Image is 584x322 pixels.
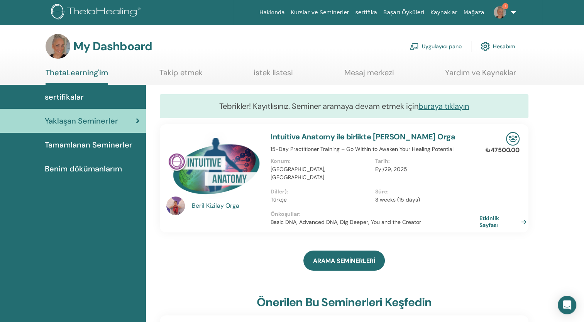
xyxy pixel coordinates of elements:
p: Konum : [271,157,370,165]
span: sertifikalar [45,91,84,103]
a: Mesaj merkezi [344,68,394,83]
a: Etkinlik Sayfası [479,215,530,229]
span: Yaklaşan Seminerler [45,115,118,127]
p: Süre : [375,188,475,196]
p: ₺47500.00 [486,146,520,155]
p: Basic DNA, Advanced DNA, Dig Deeper, You and the Creator [271,218,479,226]
a: Hakkında [256,5,288,20]
a: Intuitive Anatomy ile birlikte [PERSON_NAME] Orga [271,132,455,142]
a: ARAMA SEMİNERLERİ [303,251,385,271]
img: logo.png [51,4,143,21]
span: 1 [502,3,508,9]
img: cog.svg [481,40,490,53]
p: Eyl/29, 2025 [375,165,475,173]
a: Uygulayıcı pano [410,38,462,55]
p: 3 weeks (15 days) [375,196,475,204]
a: buraya tıklayın [418,101,469,111]
a: Beril Kizilay Orga [192,201,263,210]
a: Başarı Öyküleri [380,5,427,20]
img: default.jpg [46,34,70,59]
div: Open Intercom Messenger [558,296,576,314]
span: ARAMA SEMİNERLERİ [313,257,375,265]
h3: My Dashboard [73,39,152,53]
h3: Önerilen bu seminerleri keşfedin [257,295,432,309]
a: Kaynaklar [427,5,460,20]
p: Önkoşullar : [271,210,479,218]
a: Hesabım [481,38,515,55]
a: Kurslar ve Seminerler [288,5,352,20]
a: istek listesi [254,68,293,83]
img: default.jpg [494,6,506,19]
p: Türkçe [271,196,370,204]
span: Benim dökümanlarım [45,163,122,175]
a: Mağaza [460,5,487,20]
a: ThetaLearning'im [46,68,108,85]
p: [GEOGRAPHIC_DATA], [GEOGRAPHIC_DATA] [271,165,370,181]
a: Takip etmek [159,68,203,83]
img: default.jpg [166,197,185,215]
a: Yardım ve Kaynaklar [445,68,516,83]
p: Diller) : [271,188,370,196]
img: chalkboard-teacher.svg [410,43,419,50]
img: In-Person Seminar [506,132,520,146]
img: Intuitive Anatomy [166,132,261,199]
span: Tamamlanan Seminerler [45,139,132,151]
p: Tarih : [375,157,475,165]
div: Tebrikler! Kayıtlısınız. Seminer aramaya devam etmek için [160,94,528,118]
a: sertifika [352,5,380,20]
p: 15-Day Practitioner Training – Go Within to Awaken Your Healing Potential [271,145,479,153]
